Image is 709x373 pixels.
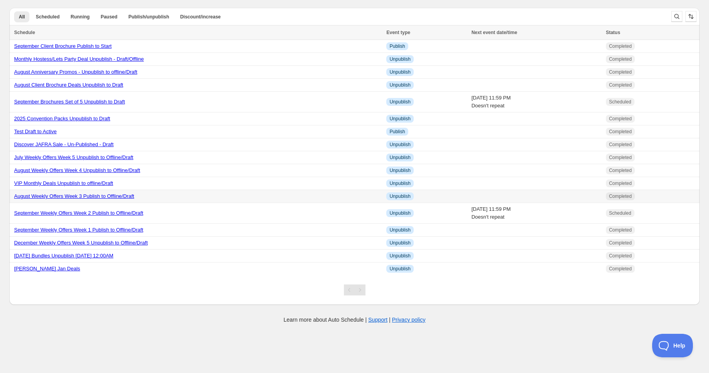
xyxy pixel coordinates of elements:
[389,167,410,174] span: Unpublish
[609,240,632,246] span: Completed
[14,240,148,246] a: December Weekly Offers Week 5 Unpublish to Offline/Draft
[652,334,693,357] iframe: Toggle Customer Support
[14,116,110,121] a: 2025 Convention Packs Unpublish to Draft
[389,129,405,135] span: Publish
[14,180,113,186] a: VIP Monthly Deals Unpublish to offline/Draft
[101,14,118,20] span: Paused
[14,193,134,199] a: August Weekly Offers Week 3 Publish to Offline/Draft
[609,210,631,216] span: Scheduled
[392,317,426,323] a: Privacy policy
[14,141,114,147] a: Discover JAFRA Sale - Un-Published - Draft
[14,69,137,75] a: August Anniversary Promos - Unpublish to offline/Draft
[389,43,405,49] span: Publish
[609,69,632,75] span: Completed
[14,210,143,216] a: September Weekly Offers Week 2 Publish to Offline/Draft
[609,82,632,88] span: Completed
[389,154,410,161] span: Unpublish
[471,30,517,35] span: Next event date/time
[14,82,123,88] a: August Client Brochure Deals Unpublish to Draft
[389,180,410,186] span: Unpublish
[344,284,365,295] nav: Pagination
[609,253,632,259] span: Completed
[14,129,56,134] a: Test Draft to Active
[609,154,632,161] span: Completed
[14,56,144,62] a: Monthly Hostess/Lets Party Deal Unpublish - Draft/Offline
[71,14,90,20] span: Running
[609,193,632,199] span: Completed
[609,180,632,186] span: Completed
[606,30,620,35] span: Status
[609,129,632,135] span: Completed
[19,14,25,20] span: All
[368,317,387,323] a: Support
[389,210,410,216] span: Unpublish
[609,167,632,174] span: Completed
[389,56,410,62] span: Unpublish
[609,56,632,62] span: Completed
[386,30,410,35] span: Event type
[389,253,410,259] span: Unpublish
[609,99,631,105] span: Scheduled
[609,227,632,233] span: Completed
[389,82,410,88] span: Unpublish
[609,141,632,148] span: Completed
[685,11,696,22] button: Sort the results
[389,116,410,122] span: Unpublish
[389,141,410,148] span: Unpublish
[389,227,410,233] span: Unpublish
[14,43,112,49] a: September Client Brochure Publish to Start
[14,99,125,105] a: September Brochures Set of 5 Unpublish to Draft
[14,227,143,233] a: September Weekly Offers Week 1 Publish to Offline/Draft
[128,14,169,20] span: Publish/unpublish
[14,154,133,160] a: July Weekly Offers Week 5 Unpublish to Offline/Draft
[469,92,604,112] td: [DATE] 11:59 PM Doesn't repeat
[389,266,410,272] span: Unpublish
[389,69,410,75] span: Unpublish
[469,203,604,224] td: [DATE] 11:59 PM Doesn't repeat
[14,30,35,35] span: Schedule
[609,43,632,49] span: Completed
[36,14,60,20] span: Scheduled
[389,193,410,199] span: Unpublish
[671,11,682,22] button: Search and filter results
[389,240,410,246] span: Unpublish
[609,116,632,122] span: Completed
[389,99,410,105] span: Unpublish
[14,266,80,272] a: [PERSON_NAME] Jan Deals
[180,14,220,20] span: Discount/increase
[14,167,140,173] a: August Weekly Offers Week 4 Unpublish to Offline/Draft
[284,316,425,324] p: Learn more about Auto Schedule | |
[14,253,113,259] a: [DATE] Bundles Unpublish [DATE] 12:00AM
[609,266,632,272] span: Completed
